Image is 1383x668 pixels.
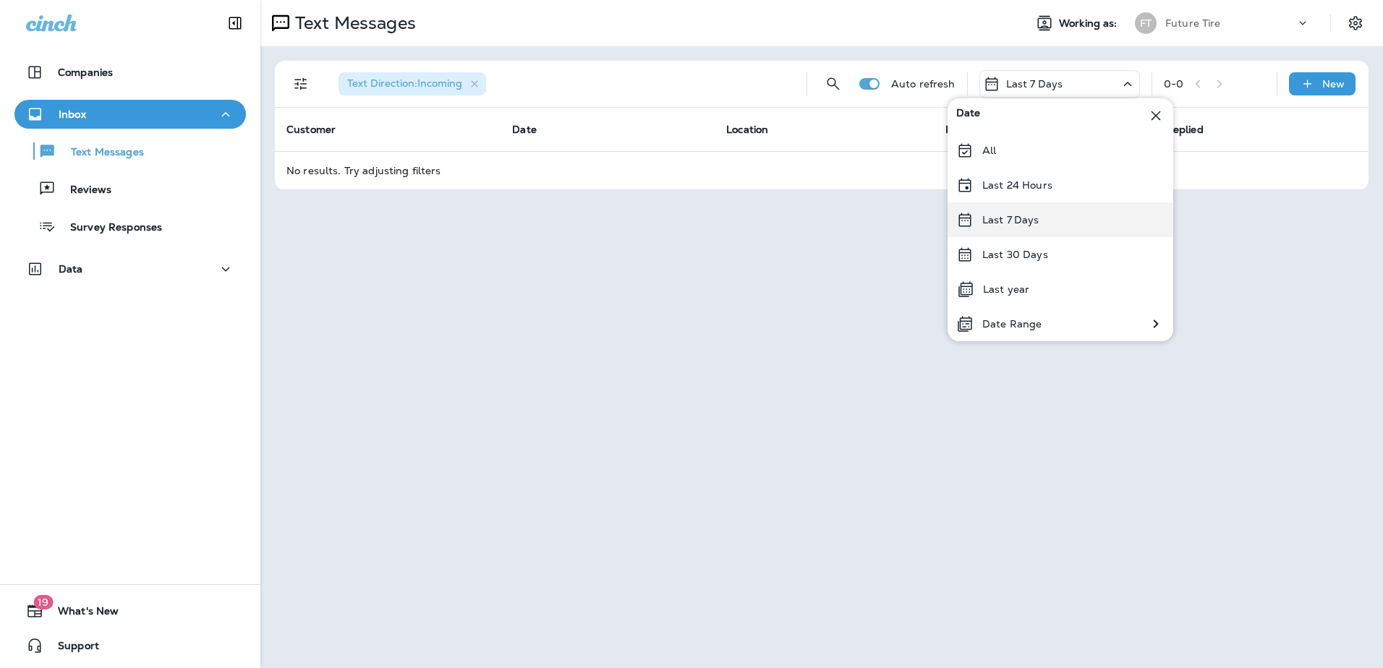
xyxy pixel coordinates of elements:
[982,318,1042,330] p: Date Range
[59,263,83,275] p: Data
[982,145,996,156] p: All
[14,254,246,283] button: Data
[215,9,255,38] button: Collapse Sidebar
[33,595,53,609] span: 19
[56,146,144,160] p: Text Messages
[56,184,111,197] p: Reviews
[512,123,537,136] span: Date
[286,69,315,98] button: Filters
[956,107,981,124] span: Date
[1322,78,1345,90] p: New
[43,605,119,622] span: What's New
[56,221,162,235] p: Survey Responses
[1165,17,1221,29] p: Future Tire
[982,214,1039,226] p: Last 7 Days
[726,123,768,136] span: Location
[945,123,990,136] span: Message
[286,123,336,136] span: Customer
[275,151,1369,189] td: No results. Try adjusting filters
[14,596,246,625] button: 19What's New
[14,631,246,660] button: Support
[14,100,246,129] button: Inbox
[43,640,99,657] span: Support
[14,211,246,241] button: Survey Responses
[347,77,462,90] span: Text Direction : Incoming
[58,67,113,78] p: Companies
[1059,17,1120,30] span: Working as:
[14,136,246,166] button: Text Messages
[1164,78,1183,90] div: 0 - 0
[14,174,246,204] button: Reviews
[982,249,1048,260] p: Last 30 Days
[1006,78,1063,90] p: Last 7 Days
[59,108,86,120] p: Inbox
[982,179,1052,191] p: Last 24 Hours
[819,69,848,98] button: Search Messages
[1166,123,1204,136] span: Replied
[289,12,416,34] p: Text Messages
[1135,12,1157,34] div: FT
[339,72,486,95] div: Text Direction:Incoming
[983,283,1029,295] p: Last year
[14,58,246,87] button: Companies
[1342,10,1369,36] button: Settings
[891,78,956,90] p: Auto refresh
